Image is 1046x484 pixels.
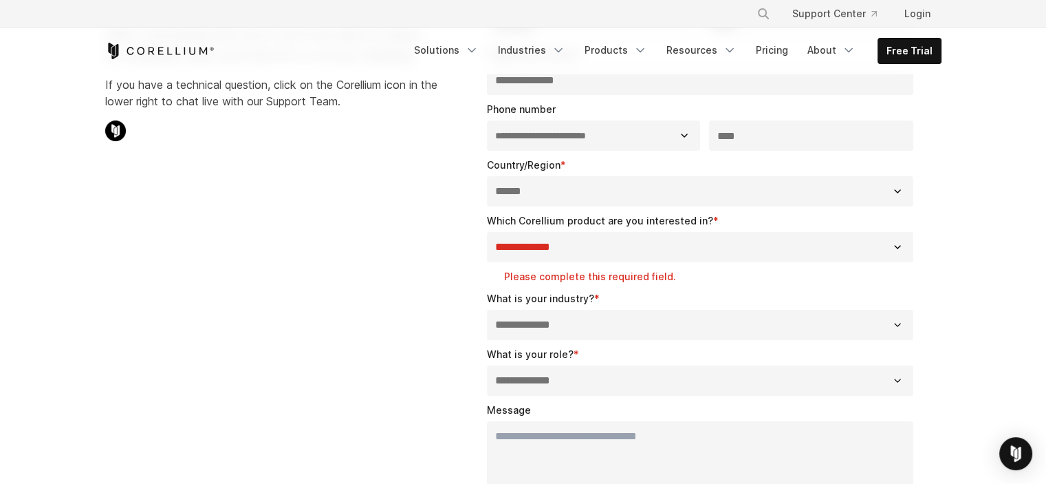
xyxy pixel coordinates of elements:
img: Corellium Chat Icon [105,120,126,141]
span: Message [487,404,531,416]
label: Please complete this required field. [504,270,919,284]
a: Free Trial [878,39,941,63]
a: About [799,38,864,63]
span: Phone number [487,103,556,115]
div: Navigation Menu [406,38,941,64]
div: Open Intercom Messenger [999,437,1032,470]
a: Pricing [748,38,796,63]
p: If you have a technical question, click on the Corellium icon in the lower right to chat live wit... [105,76,437,109]
a: Resources [658,38,745,63]
a: Login [893,1,941,26]
a: Products [576,38,655,63]
span: Country/Region [487,159,560,171]
button: Search [751,1,776,26]
a: Support Center [781,1,888,26]
span: What is your industry? [487,293,594,304]
a: Industries [490,38,574,63]
span: Which Corellium product are you interested in? [487,215,713,227]
span: What is your role? [487,348,574,360]
div: Navigation Menu [740,1,941,26]
a: Corellium Home [105,43,215,59]
a: Solutions [406,38,487,63]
